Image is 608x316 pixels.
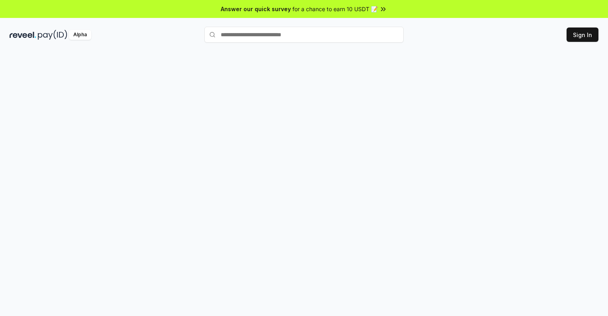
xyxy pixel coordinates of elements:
[221,5,291,13] span: Answer our quick survey
[69,30,91,40] div: Alpha
[38,30,67,40] img: pay_id
[10,30,36,40] img: reveel_dark
[567,27,598,42] button: Sign In
[292,5,378,13] span: for a chance to earn 10 USDT 📝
